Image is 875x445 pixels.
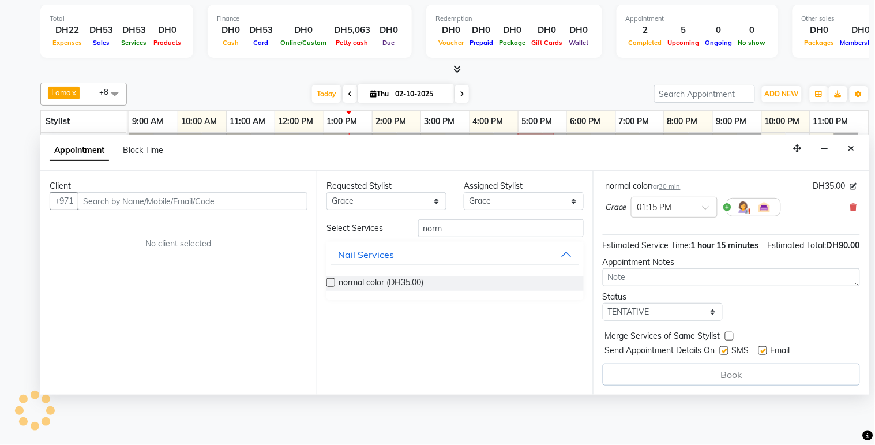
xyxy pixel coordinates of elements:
[567,113,603,130] a: 6:00 PM
[827,240,860,250] span: DH90.00
[50,192,78,210] button: +971
[665,24,703,37] div: 5
[802,39,838,47] span: Packages
[85,24,118,37] div: DH53
[151,24,184,37] div: DH0
[90,39,112,47] span: Sales
[373,113,409,130] a: 2:00 PM
[566,39,592,47] span: Wallet
[118,24,151,37] div: DH53
[732,345,749,359] span: SMS
[339,276,423,291] span: normal color (DH35.00)
[123,145,163,155] span: Block Time
[703,39,735,47] span: Ongoing
[435,39,467,47] span: Voucher
[528,39,565,47] span: Gift Cards
[251,39,272,47] span: Card
[331,244,579,265] button: Nail Services
[528,24,565,37] div: DH0
[605,345,715,359] span: Send Appointment Details On
[519,113,555,130] a: 5:00 PM
[227,113,268,130] a: 11:00 AM
[757,200,771,214] img: Interior.png
[99,87,117,96] span: +8
[603,256,860,268] div: Appointment Notes
[616,113,652,130] a: 7:00 PM
[318,222,410,234] div: Select Services
[735,39,769,47] span: No show
[50,24,85,37] div: DH22
[375,24,403,37] div: DH0
[119,39,150,47] span: Services
[496,24,528,37] div: DH0
[735,24,769,37] div: 0
[651,182,681,190] small: for
[606,201,626,213] span: Grace
[77,238,280,250] div: No client selected
[850,183,857,190] i: Edit price
[71,88,76,97] a: x
[603,291,723,303] div: Status
[664,113,701,130] a: 8:00 PM
[129,113,166,130] a: 9:00 AM
[737,200,750,214] img: Hairdresser.png
[220,39,242,47] span: Cash
[768,240,827,250] span: Estimated Total:
[691,240,759,250] span: 1 hour 15 minutes
[329,24,375,37] div: DH5,063
[467,39,496,47] span: Prepaid
[217,24,245,37] div: DH0
[496,39,528,47] span: Package
[392,85,449,103] input: 2025-10-02
[765,89,799,98] span: ADD NEW
[626,24,665,37] div: 2
[418,219,584,237] input: Search by service name
[50,140,109,161] span: Appointment
[50,180,307,192] div: Client
[275,113,316,130] a: 12:00 PM
[50,39,85,47] span: Expenses
[626,39,665,47] span: Completed
[46,116,70,126] span: Stylist
[843,140,860,158] button: Close
[277,24,329,37] div: DH0
[217,14,403,24] div: Finance
[565,24,593,37] div: DH0
[277,39,329,47] span: Online/Custom
[333,39,371,47] span: Petty cash
[606,180,681,192] div: normal color
[713,113,749,130] a: 9:00 PM
[380,39,398,47] span: Due
[703,24,735,37] div: 0
[762,113,803,130] a: 10:00 PM
[659,182,681,190] span: 30 min
[50,14,184,24] div: Total
[813,180,846,192] span: DH35.00
[421,113,457,130] a: 3:00 PM
[464,180,584,192] div: Assigned Stylist
[470,113,506,130] a: 4:00 PM
[326,180,446,192] div: Requested Stylist
[245,24,277,37] div: DH53
[467,24,496,37] div: DH0
[338,248,394,261] div: Nail Services
[78,192,307,210] input: Search by Name/Mobile/Email/Code
[771,345,790,359] span: Email
[626,14,769,24] div: Appointment
[519,134,553,159] div: Haya, TK04, 05:00 PM-05:45 PM, Blowdry classic
[151,39,184,47] span: Products
[665,39,703,47] span: Upcoming
[810,113,851,130] a: 11:00 PM
[178,113,220,130] a: 10:00 AM
[435,14,593,24] div: Redemption
[51,88,71,97] span: Lama
[802,24,838,37] div: DH0
[324,113,360,130] a: 1:00 PM
[435,24,467,37] div: DH0
[603,240,691,250] span: Estimated Service Time:
[312,85,341,103] span: Today
[654,85,755,103] input: Search Appointment
[605,330,720,345] span: Merge Services of Same Stylist
[762,86,802,102] button: ADD NEW
[367,89,392,98] span: Thu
